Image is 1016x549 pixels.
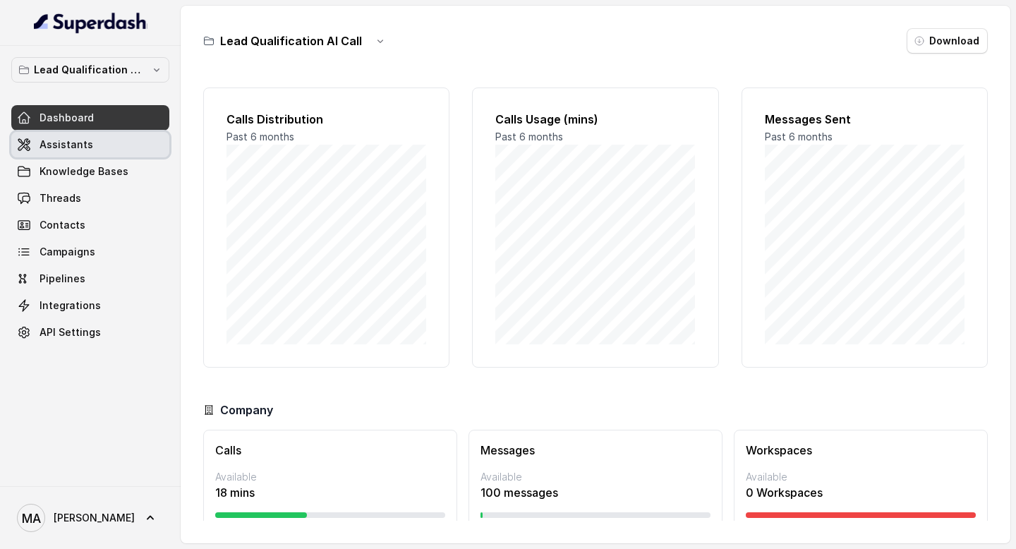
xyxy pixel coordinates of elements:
[40,325,101,339] span: API Settings
[34,61,147,78] p: Lead Qualification AI Call
[22,511,41,526] text: MA
[11,186,169,211] a: Threads
[226,131,294,143] span: Past 6 months
[40,272,85,286] span: Pipelines
[11,239,169,265] a: Campaigns
[480,484,710,501] p: 100 messages
[215,484,445,501] p: 18 mins
[40,164,128,179] span: Knowledge Bases
[11,212,169,238] a: Contacts
[215,442,445,459] h3: Calls
[11,266,169,291] a: Pipelines
[220,32,362,49] h3: Lead Qualification AI Call
[480,442,710,459] h3: Messages
[11,159,169,184] a: Knowledge Bases
[11,57,169,83] button: Lead Qualification AI Call
[11,105,169,131] a: Dashboard
[11,132,169,157] a: Assistants
[40,298,101,313] span: Integrations
[495,131,563,143] span: Past 6 months
[40,138,93,152] span: Assistants
[34,11,147,34] img: light.svg
[226,111,426,128] h2: Calls Distribution
[11,498,169,538] a: [PERSON_NAME]
[40,218,85,232] span: Contacts
[746,484,976,501] p: 0 Workspaces
[40,191,81,205] span: Threads
[907,28,988,54] button: Download
[215,470,445,484] p: Available
[40,245,95,259] span: Campaigns
[746,470,976,484] p: Available
[480,470,710,484] p: Available
[495,111,695,128] h2: Calls Usage (mins)
[11,320,169,345] a: API Settings
[220,402,273,418] h3: Company
[40,111,94,125] span: Dashboard
[54,511,135,525] span: [PERSON_NAME]
[746,442,976,459] h3: Workspaces
[765,111,964,128] h2: Messages Sent
[765,131,833,143] span: Past 6 months
[11,293,169,318] a: Integrations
